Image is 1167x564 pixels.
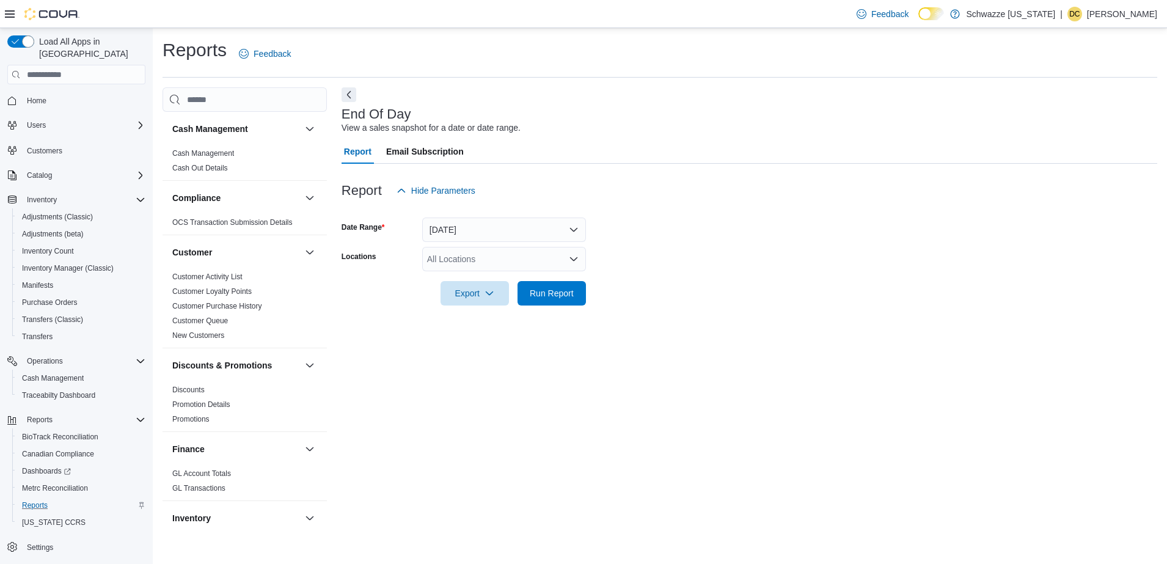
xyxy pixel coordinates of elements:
a: Customer Queue [172,317,228,325]
button: Purchase Orders [12,294,150,311]
button: Customer [172,246,300,258]
a: Reports [17,498,53,513]
span: Inventory Count [17,244,145,258]
button: Export [441,281,509,306]
button: Reports [22,412,57,427]
div: Cash Management [163,146,327,180]
span: Canadian Compliance [22,449,94,459]
span: Adjustments (beta) [17,227,145,241]
button: Cash Management [302,122,317,136]
a: Manifests [17,278,58,293]
div: Customer [163,269,327,348]
span: Hide Parameters [411,185,475,197]
span: Dc [1069,7,1080,21]
span: Inventory Manager (Classic) [17,261,145,276]
a: Adjustments (Classic) [17,210,98,224]
div: Finance [163,466,327,500]
p: Schwazze [US_STATE] [966,7,1055,21]
a: GL Account Totals [172,469,231,478]
span: Transfers [22,332,53,342]
span: Customer Loyalty Points [172,287,252,296]
a: Traceabilty Dashboard [17,388,100,403]
a: Promotions [172,415,210,423]
button: Home [2,92,150,109]
h3: Cash Management [172,123,248,135]
button: Run Report [518,281,586,306]
a: Settings [22,540,58,555]
div: View a sales snapshot for a date or date range. [342,122,521,134]
a: Cash Out Details [172,164,228,172]
span: Export [448,281,502,306]
span: Purchase Orders [17,295,145,310]
span: Catalog [22,168,145,183]
button: Adjustments (Classic) [12,208,150,225]
span: Reports [27,415,53,425]
span: BioTrack Reconciliation [17,430,145,444]
a: Dashboards [12,463,150,480]
span: Traceabilty Dashboard [17,388,145,403]
div: Daniel castillo [1067,7,1082,21]
span: Customer Queue [172,316,228,326]
span: Users [22,118,145,133]
button: Catalog [22,168,57,183]
a: Home [22,93,51,108]
span: Customers [22,142,145,158]
span: Cash Management [22,373,84,383]
button: Inventory [172,512,300,524]
button: Inventory [22,192,62,207]
h3: Report [342,183,382,198]
span: Inventory Count [22,246,74,256]
span: Home [22,93,145,108]
a: Feedback [234,42,296,66]
a: Customer Purchase History [172,302,262,310]
span: Feedback [871,8,909,20]
a: Customer Activity List [172,273,243,281]
span: Reports [22,500,48,510]
h3: Compliance [172,192,221,204]
button: Metrc Reconciliation [12,480,150,497]
h3: Inventory [172,512,211,524]
span: Reports [17,498,145,513]
span: Load All Apps in [GEOGRAPHIC_DATA] [34,35,145,60]
a: Cash Management [172,149,234,158]
a: Adjustments (beta) [17,227,89,241]
button: Open list of options [569,254,579,264]
span: Discounts [172,385,205,395]
span: Catalog [27,170,52,180]
span: Manifests [17,278,145,293]
label: Date Range [342,222,385,232]
button: Transfers (Classic) [12,311,150,328]
span: Promotion Details [172,400,230,409]
span: Customers [27,146,62,156]
input: Dark Mode [918,7,944,20]
span: Manifests [22,280,53,290]
button: Users [22,118,51,133]
a: [US_STATE] CCRS [17,515,90,530]
button: Adjustments (beta) [12,225,150,243]
span: GL Transactions [172,483,225,493]
span: Cash Out Details [172,163,228,173]
button: [DATE] [422,218,586,242]
a: BioTrack Reconciliation [17,430,103,444]
span: Customer Activity List [172,272,243,282]
button: Hide Parameters [392,178,480,203]
span: Adjustments (Classic) [22,212,93,222]
span: Metrc Reconciliation [17,481,145,496]
span: Adjustments (Classic) [17,210,145,224]
a: GL Transactions [172,484,225,493]
button: Manifests [12,277,150,294]
button: Customer [302,245,317,260]
button: Customers [2,141,150,159]
a: Inventory Manager (Classic) [17,261,119,276]
span: Inventory [27,195,57,205]
span: Purchase Orders [22,298,78,307]
a: Dashboards [17,464,76,478]
a: Transfers [17,329,57,344]
span: Report [344,139,371,164]
a: Customers [22,144,67,158]
a: Inventory Count [17,244,79,258]
span: Canadian Compliance [17,447,145,461]
button: Transfers [12,328,150,345]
